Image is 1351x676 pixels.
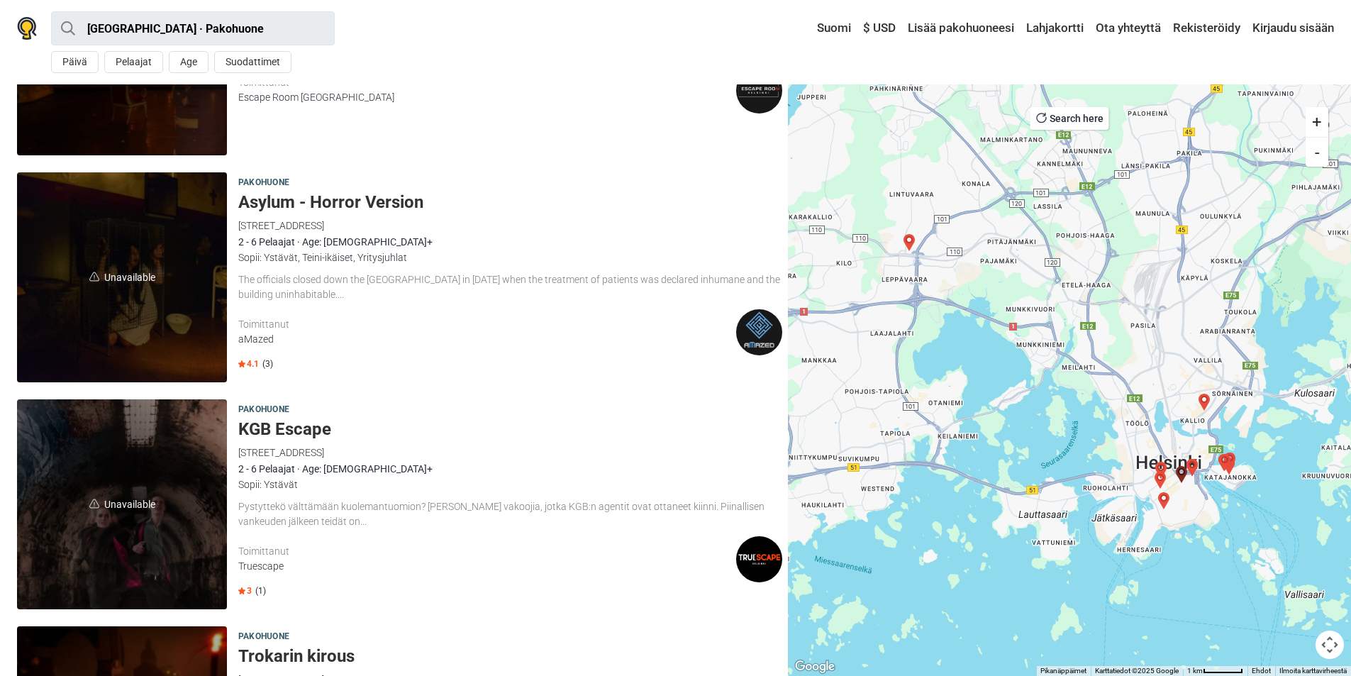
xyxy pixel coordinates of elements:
div: The officials closed down the [GEOGRAPHIC_DATA] in [DATE] when the treatment of patients was decl... [238,272,782,302]
button: Kartan kamerasäätimet [1316,631,1344,659]
a: Kirjaudu sisään [1249,16,1334,41]
a: Ilmoita karttavirheestä [1279,667,1347,675]
span: 3 [238,585,252,597]
div: Oopperan kummitus [1152,472,1169,489]
span: Pakohuone [238,629,289,645]
button: - [1306,137,1328,167]
div: aMazed [238,332,736,347]
div: Truescape [238,559,736,574]
div: KGB Escape [1155,492,1172,509]
span: (3) [262,358,273,370]
div: Escape Room [GEOGRAPHIC_DATA] [238,90,736,105]
span: 1 km [1187,667,1203,675]
div: Lady in Red [1152,462,1169,479]
a: Lisää pakohuoneesi [904,16,1018,41]
div: Sopii: Ystävät, Teini-ikäiset, Yritysjuhlat [238,250,782,265]
div: Director’s Cut [1184,459,1201,476]
img: Truescape [736,536,782,582]
a: Ota yhteyttä [1092,16,1164,41]
img: aMazed [736,309,782,355]
div: Toimittanut [238,544,736,559]
div: Airplane [1216,454,1233,471]
div: Sopii: Ystävät [238,477,782,492]
div: [STREET_ADDRESS] [238,445,782,460]
button: Search here [1030,107,1109,130]
div: Titanic [1221,453,1238,470]
button: Age [169,51,209,73]
button: Suodattimet [214,51,291,73]
span: Karttatiedot ©2025 Google [1095,667,1179,675]
input: kokeile “London” [51,11,335,45]
span: (1) [255,585,266,597]
a: unavailableUnavailable KGB Escape [17,399,227,609]
div: Trokarin kirous [901,234,918,251]
a: $ USD [860,16,899,41]
img: unavailable [89,272,99,282]
img: Google [791,658,838,676]
img: Star [238,360,245,367]
img: unavailable [89,499,99,509]
span: Unavailable [17,399,227,609]
span: 4.1 [238,358,259,370]
h5: KGB Escape [238,419,782,440]
button: Kartan asteikko: 1 km / 53 pikseliä [1183,666,1247,676]
img: Star [238,587,245,594]
span: Pakohuone [238,402,289,418]
div: The Internship [1196,394,1213,411]
button: + [1306,107,1328,137]
img: Nowescape logo [17,17,37,40]
h5: Asylum - Horror Version [238,192,782,213]
button: Pikanäppäimet [1040,666,1086,676]
div: Toimittanut [238,317,736,332]
a: Ehdot (avautuu uudelle välilehdelle) [1252,667,1271,675]
div: 2 - 6 Pelaajat · Age: [DEMOGRAPHIC_DATA]+ [238,234,782,250]
span: Pakohuone [238,175,289,191]
img: Suomi [807,23,817,33]
a: Lahjakortti [1023,16,1087,41]
div: [STREET_ADDRESS] [238,218,782,233]
a: unavailableUnavailable Asylum - Horror Version [17,172,227,382]
div: Asylum - Horror Version [1173,466,1190,483]
div: Pystyttekö välttämään kuolemantuomion? [PERSON_NAME] vakoojia, jotka KGB:n agentit ovat ottaneet ... [238,499,782,529]
h5: Trokarin kirous [238,646,782,667]
a: Avaa tämä alue Google Mapsissa (avautuu uuteen ikkunaan) [791,658,838,676]
button: Pelaajat [104,51,163,73]
button: Päivä [51,51,99,73]
div: The Curse [1216,454,1233,471]
div: 2 - 6 Pelaajat · Age: [DEMOGRAPHIC_DATA]+ [238,461,782,477]
a: Rekisteröidy [1169,16,1244,41]
img: Escape Room Helsinki [736,67,782,113]
a: Suomi [804,16,855,41]
span: Unavailable [17,172,227,382]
